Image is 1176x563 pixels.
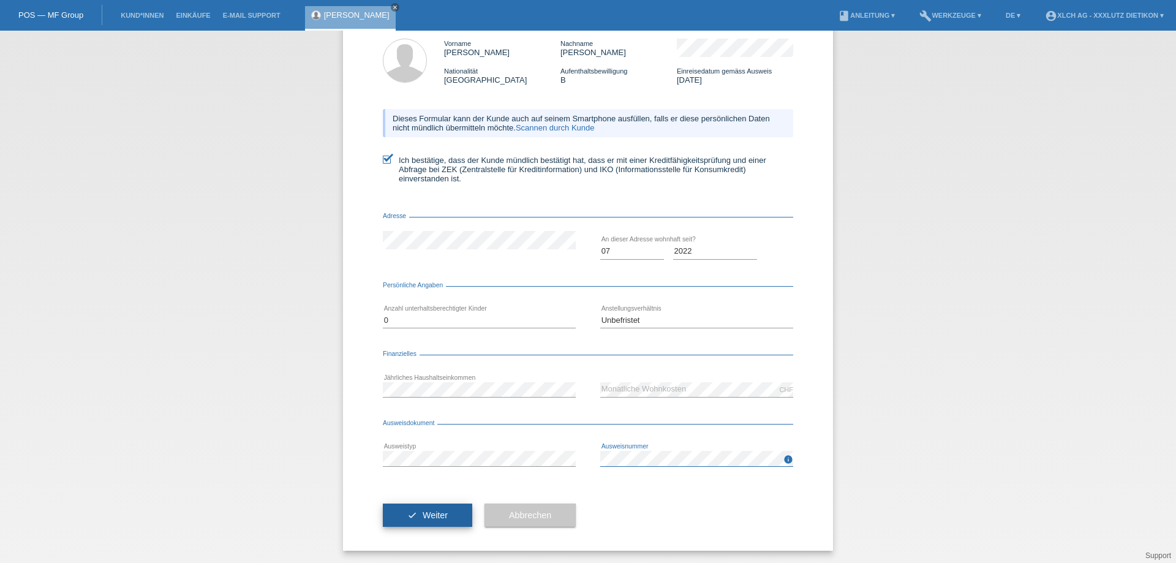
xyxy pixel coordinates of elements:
[919,10,932,22] i: build
[560,67,627,75] span: Aufenthaltsbewilligung
[444,66,560,85] div: [GEOGRAPHIC_DATA]
[783,455,793,464] i: info
[1145,551,1171,560] a: Support
[383,350,420,357] span: Finanzielles
[516,123,595,132] a: Scannen durch Kunde
[1039,12,1170,19] a: account_circleXLCH AG - XXXLutz Dietikon ▾
[383,504,472,527] button: check Weiter
[509,510,551,520] span: Abbrechen
[383,420,437,426] span: Ausweisdokument
[444,67,478,75] span: Nationalität
[18,10,83,20] a: POS — MF Group
[383,213,409,219] span: Adresse
[1000,12,1027,19] a: DE ▾
[407,510,417,520] i: check
[832,12,901,19] a: bookAnleitung ▾
[779,386,793,393] div: CHF
[1045,10,1057,22] i: account_circle
[217,12,287,19] a: E-Mail Support
[560,40,593,47] span: Nachname
[560,66,677,85] div: B
[444,39,560,57] div: [PERSON_NAME]
[324,10,390,20] a: [PERSON_NAME]
[383,109,793,137] div: Dieses Formular kann der Kunde auch auf seinem Smartphone ausfüllen, falls er diese persönlichen ...
[115,12,170,19] a: Kund*innen
[423,510,448,520] span: Weiter
[383,282,446,289] span: Persönliche Angaben
[444,40,471,47] span: Vorname
[677,66,793,85] div: [DATE]
[170,12,216,19] a: Einkäufe
[383,156,793,183] label: Ich bestätige, dass der Kunde mündlich bestätigt hat, dass er mit einer Kreditfähigkeitsprüfung u...
[560,39,677,57] div: [PERSON_NAME]
[838,10,850,22] i: book
[677,67,772,75] span: Einreisedatum gemäss Ausweis
[783,458,793,466] a: info
[391,3,399,12] a: close
[392,4,398,10] i: close
[913,12,987,19] a: buildWerkzeuge ▾
[484,504,576,527] button: Abbrechen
